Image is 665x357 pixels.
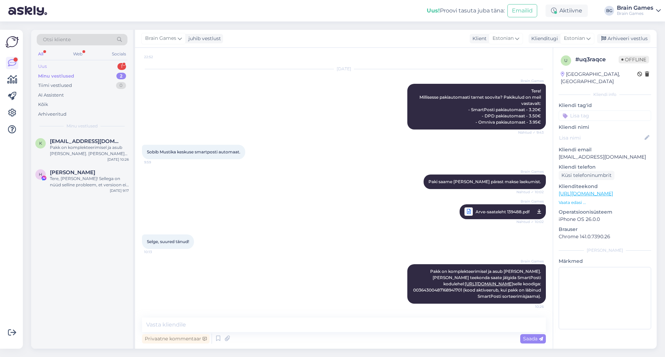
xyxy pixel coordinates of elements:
[427,7,440,14] b: Uus!
[597,34,650,43] div: Arhiveeri vestlus
[38,73,74,80] div: Minu vestlused
[144,54,170,60] span: 22:52
[39,141,42,146] span: K
[617,11,653,16] div: Brain Games
[476,207,530,216] span: Arve-saateleht 139488.pdf
[72,50,84,59] div: Web
[617,5,653,11] div: Brain Games
[518,78,544,83] span: Brain Games
[507,4,537,17] button: Emailid
[559,124,651,131] p: Kliendi nimi
[147,149,240,154] span: Sobib Mustika keskuse smartposti automaat.
[413,269,542,299] span: Pakk on komplekteerimisel ja asub [PERSON_NAME]. [PERSON_NAME] teekonda saate jälgida SmartPosti ...
[559,153,651,161] p: [EMAIL_ADDRESS][DOMAIN_NAME]
[142,66,546,72] div: [DATE]
[529,35,558,42] div: Klienditugi
[516,217,544,226] span: Nähtud ✓ 10:02
[559,110,651,121] input: Lisa tag
[559,183,651,190] p: Klienditeekond
[470,35,487,42] div: Klient
[37,50,45,59] div: All
[559,102,651,109] p: Kliendi tag'id
[50,169,95,176] span: Henri Eelmaa
[147,239,189,244] span: Selge, suured tänud!
[50,144,129,157] div: Pakk on komplekteerimisel ja asub [PERSON_NAME]. [PERSON_NAME] teekonda saate jälgida SmartPosti ...
[604,6,614,16] div: BG
[110,188,129,193] div: [DATE] 9:17
[518,199,544,204] span: Brain Games
[43,36,71,43] span: Otsi kliente
[493,35,514,42] span: Estonian
[427,7,505,15] div: Proovi tasuta juba täna:
[559,91,651,98] div: Kliendi info
[142,334,210,343] div: Privaatne kommentaar
[186,35,221,42] div: juhib vestlust
[50,176,129,188] div: Tere, [PERSON_NAME]! Sellega on nüüd selline probleem, et versioon ei pruugi sobida. [PERSON_NAME...
[559,258,651,265] p: Märkmed
[39,172,42,177] span: H
[564,58,568,63] span: u
[116,82,126,89] div: 0
[6,35,19,48] img: Askly Logo
[38,111,66,118] div: Arhiveeritud
[559,199,651,206] p: Vaata edasi ...
[428,179,541,184] span: Paki saame [PERSON_NAME] pärast makse laekumist.
[559,190,613,197] a: [URL][DOMAIN_NAME]
[559,171,614,180] div: Küsi telefoninumbrit
[559,216,651,223] p: iPhone OS 26.0.0
[66,123,98,129] span: Minu vestlused
[559,163,651,171] p: Kliendi telefon
[110,50,127,59] div: Socials
[546,5,588,17] div: Aktiivne
[117,63,126,70] div: 1
[617,5,661,16] a: Brain GamesBrain Games
[559,247,651,253] div: [PERSON_NAME]
[559,134,643,142] input: Lisa nimi
[145,35,176,42] span: Brain Games
[575,55,619,64] div: # uq3raqce
[561,71,637,85] div: [GEOGRAPHIC_DATA], [GEOGRAPHIC_DATA]
[460,204,546,219] a: Brain GamesArve-saateleht 139488.pdfNähtud ✓ 10:02
[107,157,129,162] div: [DATE] 10:26
[559,146,651,153] p: Kliendi email
[559,226,651,233] p: Brauser
[38,101,48,108] div: Kõik
[50,138,122,144] span: Keion6mmik@gmail.com
[465,281,513,286] a: [URL][DOMAIN_NAME]
[38,92,64,99] div: AI Assistent
[144,249,170,255] span: 10:13
[116,73,126,80] div: 2
[518,169,544,174] span: Brain Games
[516,189,544,195] span: Nähtud ✓ 10:02
[518,304,544,309] span: 10:26
[559,208,651,216] p: Operatsioonisüsteem
[559,233,651,240] p: Chrome 141.0.7390.26
[564,35,585,42] span: Estonian
[518,259,544,264] span: Brain Games
[144,160,170,165] span: 9:59
[518,130,544,135] span: Nähtud ✓ 9:43
[38,63,47,70] div: Uus
[619,56,649,63] span: Offline
[523,336,543,342] span: Saada
[38,82,72,89] div: Tiimi vestlused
